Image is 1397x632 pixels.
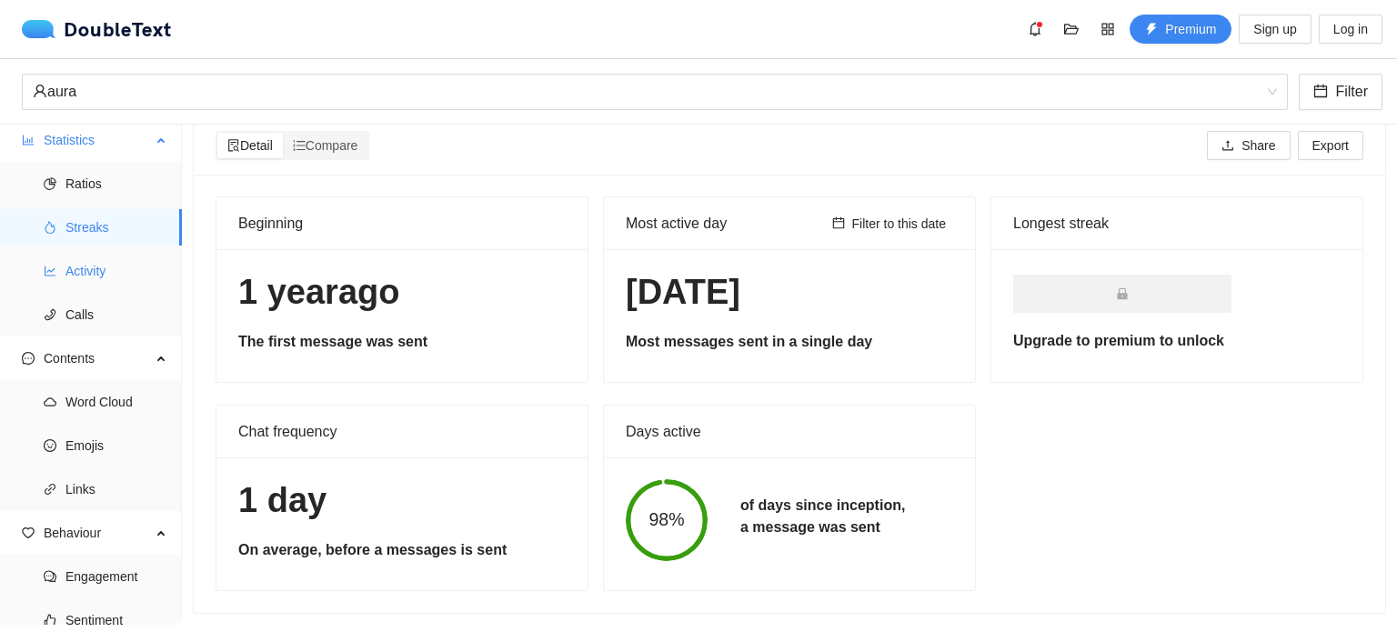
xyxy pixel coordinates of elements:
button: calendarFilter [1299,74,1382,110]
span: Word Cloud [65,384,167,420]
span: user [33,84,47,98]
span: cloud [44,396,56,408]
button: Log in [1319,15,1382,44]
span: ordered-list [293,139,306,152]
span: phone [44,308,56,321]
span: Links [65,471,167,507]
span: message [22,352,35,365]
span: lock [1116,287,1129,300]
button: bell [1020,15,1050,44]
span: Behaviour [44,515,151,551]
h5: The first message was sent [238,331,566,353]
h1: [DATE] [626,271,953,314]
img: logo [22,20,64,38]
div: Days active [626,406,953,457]
span: Share [1241,135,1275,155]
span: fire [44,221,56,234]
span: Activity [65,253,167,289]
h1: 1 day [238,479,566,522]
h5: Upgrade to premium to unlock [1013,330,1341,352]
button: Export [1298,131,1363,160]
span: Streaks [65,209,167,246]
div: Chat frequency [238,406,566,457]
span: Engagement [65,558,167,595]
span: appstore [1094,22,1121,36]
span: calendar [832,216,845,231]
span: bar-chart [22,134,35,146]
span: Filter [1335,80,1368,103]
div: DoubleText [22,20,172,38]
button: folder-open [1057,15,1086,44]
div: aura [33,75,1261,109]
span: pie-chart [44,177,56,190]
span: Log in [1333,19,1368,39]
button: thunderboltPremium [1130,15,1231,44]
span: folder-open [1058,22,1085,36]
button: appstore [1093,15,1122,44]
div: Beginning [238,197,566,249]
span: Detail [227,138,273,153]
div: Most active day [626,197,825,249]
span: calendar [1313,84,1328,101]
h1: 1 year ago [238,271,566,314]
button: uploadShare [1207,131,1290,160]
span: smile [44,439,56,452]
h5: Most messages sent in a single day [626,331,953,353]
span: bell [1021,22,1049,36]
span: aura [33,75,1277,109]
span: file-search [227,139,240,152]
span: heart [22,527,35,539]
button: calendarFilter to this date [825,213,954,235]
div: Longest streak [1013,212,1341,235]
span: like [44,614,56,627]
span: thunderbolt [1145,23,1158,37]
a: logoDoubleText [22,20,172,38]
span: Compare [293,138,358,153]
span: 98% [626,511,708,529]
span: Sign up [1253,19,1296,39]
span: Premium [1165,19,1216,39]
button: Sign up [1239,15,1311,44]
span: Filter to this date [852,214,947,234]
h5: On average, before a messages is sent [238,539,566,561]
span: Contents [44,340,151,376]
span: Export [1312,135,1349,155]
h5: of days since inception, a message was sent [740,495,905,538]
span: line-chart [44,265,56,277]
span: Statistics [44,122,151,158]
span: upload [1221,139,1234,154]
span: Emojis [65,427,167,464]
span: Ratios [65,166,167,202]
span: Calls [65,296,167,333]
span: comment [44,570,56,583]
span: link [44,483,56,496]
